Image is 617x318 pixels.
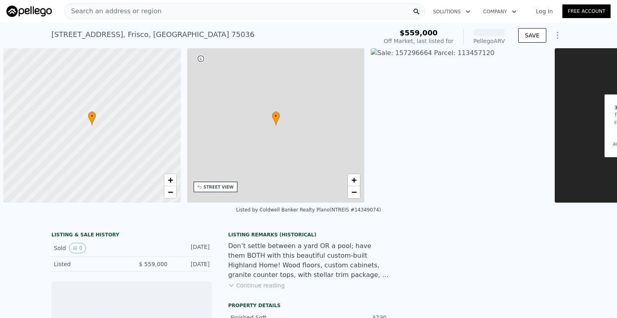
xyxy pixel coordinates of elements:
[550,27,566,43] button: Show Options
[236,207,381,213] div: Listed by Coldwell Banker Realty Plano (NTREIS #14349074)
[168,175,173,185] span: +
[54,243,125,253] div: Sold
[51,232,212,240] div: LISTING & SALE HISTORY
[351,187,357,197] span: −
[164,174,176,186] a: Zoom in
[348,186,360,198] a: Zoom out
[518,28,546,43] button: SAVE
[473,37,505,45] div: Pellego ARV
[400,29,438,37] span: $559,000
[54,260,125,268] div: Listed
[427,4,477,19] button: Solutions
[562,4,611,18] a: Free Account
[164,186,176,198] a: Zoom out
[88,111,96,125] div: •
[348,174,360,186] a: Zoom in
[272,113,280,120] span: •
[228,241,389,280] div: Don’t settle between a yard OR a pool; have them BOTH with this beautiful custom-built Highland H...
[69,243,86,253] button: View historical data
[384,37,454,45] div: Off Market, last listed for
[174,243,210,253] div: [DATE]
[65,6,161,16] span: Search an address or region
[168,187,173,197] span: −
[477,4,523,19] button: Company
[174,260,210,268] div: [DATE]
[51,29,254,40] div: [STREET_ADDRESS] , Frisco , [GEOGRAPHIC_DATA] 75036
[228,281,285,289] button: Continue reading
[6,6,52,17] img: Pellego
[371,48,548,203] img: Sale: 157296664 Parcel: 113457120
[526,7,562,15] a: Log In
[139,261,168,267] span: $ 559,000
[228,302,389,309] div: Property details
[228,232,389,238] div: Listing Remarks (Historical)
[204,184,234,190] div: STREET VIEW
[351,175,357,185] span: +
[272,111,280,125] div: •
[88,113,96,120] span: •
